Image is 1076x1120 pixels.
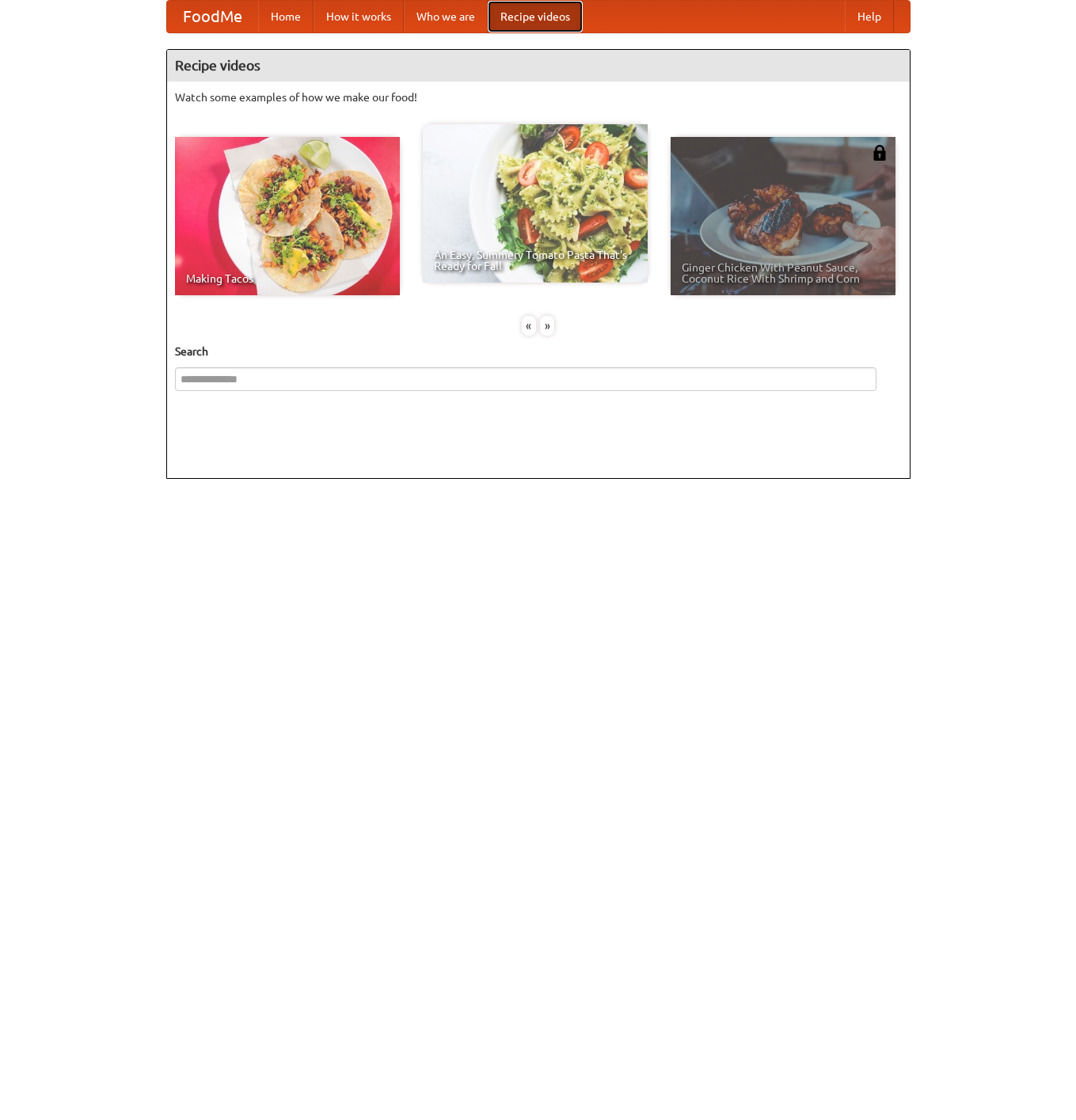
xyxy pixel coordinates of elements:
h5: Search [175,344,902,359]
a: Home [258,1,314,32]
div: » [540,316,554,336]
a: FoodMe [167,1,258,32]
span: An Easy, Summery Tomato Pasta That's Ready for Fall [434,249,637,271]
h4: Recipe videos [167,50,910,82]
img: 483408.png [872,145,888,161]
div: « [522,316,536,336]
span: Making Tacos [186,273,389,284]
a: Recipe videos [488,1,583,32]
a: Who we are [404,1,488,32]
a: An Easy, Summery Tomato Pasta That's Ready for Fall [423,124,648,283]
a: How it works [314,1,404,32]
p: Watch some examples of how we make our food! [175,89,902,105]
a: Help [845,1,894,32]
a: Making Tacos [175,137,400,295]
